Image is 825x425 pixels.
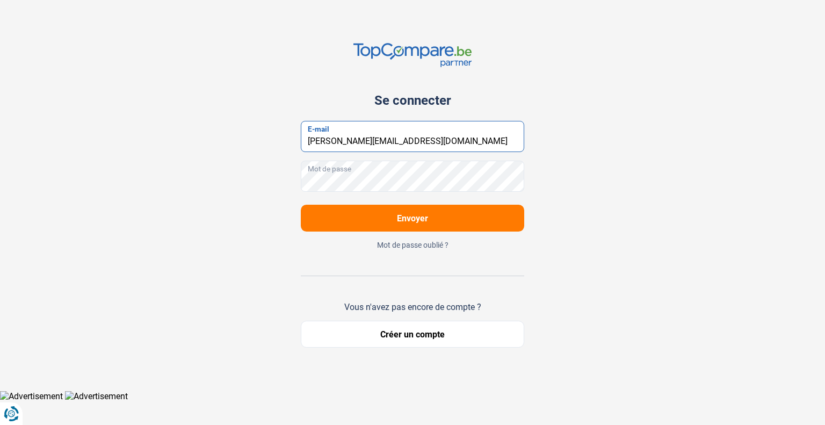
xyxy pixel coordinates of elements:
[301,93,524,108] div: Se connecter
[397,213,428,224] span: Envoyer
[65,391,128,401] img: Advertisement
[301,302,524,312] div: Vous n'avez pas encore de compte ?
[301,240,524,250] button: Mot de passe oublié ?
[301,205,524,232] button: Envoyer
[301,321,524,348] button: Créer un compte
[353,43,472,67] img: TopCompare.be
